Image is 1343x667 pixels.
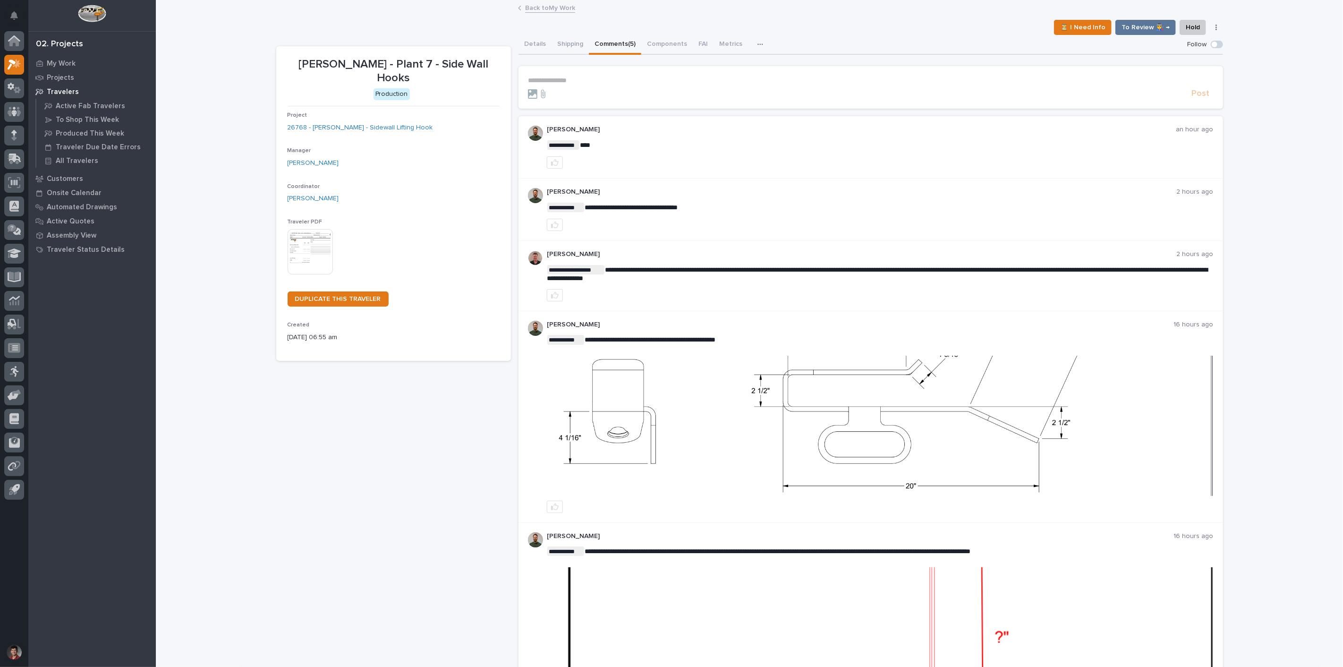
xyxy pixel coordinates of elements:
[288,194,339,204] a: [PERSON_NAME]
[1192,88,1210,99] span: Post
[47,203,117,212] p: Automated Drawings
[288,333,500,342] p: [DATE] 06:55 am
[36,154,156,167] a: All Travelers
[288,322,310,328] span: Created
[1060,22,1105,33] span: ⏳ I Need Info
[288,291,389,307] a: DUPLICATE THIS TRAVELER
[1174,321,1214,329] p: 16 hours ago
[547,501,563,513] button: like this post
[1188,88,1214,99] button: Post
[547,219,563,231] button: like this post
[78,5,106,22] img: Workspace Logo
[528,321,543,336] img: AATXAJw4slNr5ea0WduZQVIpKGhdapBAGQ9xVsOeEvl5=s96-c
[547,156,563,169] button: like this post
[28,214,156,228] a: Active Quotes
[295,296,381,302] span: DUPLICATE THIS TRAVELER
[1176,126,1214,134] p: an hour ago
[518,35,552,55] button: Details
[56,102,125,111] p: Active Fab Travelers
[28,242,156,257] a: Traveler Status Details
[525,2,575,13] a: Back toMy Work
[1122,22,1170,33] span: To Review 👨‍🏭 →
[1177,188,1214,196] p: 2 hours ago
[547,321,1174,329] p: [PERSON_NAME]
[693,35,714,55] button: FAI
[4,642,24,662] button: users-avatar
[56,129,124,138] p: Produced This Week
[56,157,98,165] p: All Travelers
[1054,20,1112,35] button: ⏳ I Need Info
[547,250,1177,258] p: [PERSON_NAME]
[547,289,563,301] button: like this post
[1186,22,1200,33] span: Hold
[28,85,156,99] a: Travelers
[552,35,589,55] button: Shipping
[528,250,543,265] img: ACg8ocJ82m_yTv-Z4hb_fCauuLRC_sS2187g2m0EbYV5PNiMLtn0JYTq=s96-c
[47,189,102,197] p: Onsite Calendar
[28,171,156,186] a: Customers
[28,228,156,242] a: Assembly View
[528,532,543,547] img: AATXAJw4slNr5ea0WduZQVIpKGhdapBAGQ9xVsOeEvl5=s96-c
[47,88,79,96] p: Travelers
[36,140,156,154] a: Traveler Due Date Errors
[36,127,156,140] a: Produced This Week
[641,35,693,55] button: Components
[714,35,748,55] button: Metrics
[528,188,543,203] img: AATXAJw4slNr5ea0WduZQVIpKGhdapBAGQ9xVsOeEvl5=s96-c
[47,74,74,82] p: Projects
[589,35,641,55] button: Comments (5)
[288,112,307,118] span: Project
[288,123,433,133] a: 26768 - [PERSON_NAME] - Sidewall Lifting Hook
[547,532,1174,540] p: [PERSON_NAME]
[47,175,83,183] p: Customers
[56,116,119,124] p: To Shop This Week
[1177,250,1214,258] p: 2 hours ago
[36,39,83,50] div: 02. Projects
[288,158,339,168] a: [PERSON_NAME]
[1188,41,1207,49] p: Follow
[28,56,156,70] a: My Work
[547,126,1176,134] p: [PERSON_NAME]
[288,184,320,189] span: Coordinator
[1115,20,1176,35] button: To Review 👨‍🏭 →
[374,88,410,100] div: Production
[47,246,125,254] p: Traveler Status Details
[1180,20,1206,35] button: Hold
[28,70,156,85] a: Projects
[288,219,323,225] span: Traveler PDF
[12,11,24,26] div: Notifications
[288,148,311,154] span: Manager
[36,99,156,112] a: Active Fab Travelers
[288,58,500,85] p: [PERSON_NAME] - Plant 7 - Side Wall Hooks
[28,200,156,214] a: Automated Drawings
[528,126,543,141] img: AATXAJw4slNr5ea0WduZQVIpKGhdapBAGQ9xVsOeEvl5=s96-c
[547,188,1177,196] p: [PERSON_NAME]
[36,113,156,126] a: To Shop This Week
[56,143,141,152] p: Traveler Due Date Errors
[47,217,94,226] p: Active Quotes
[1174,532,1214,540] p: 16 hours ago
[4,6,24,26] button: Notifications
[47,231,96,240] p: Assembly View
[28,186,156,200] a: Onsite Calendar
[47,60,76,68] p: My Work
